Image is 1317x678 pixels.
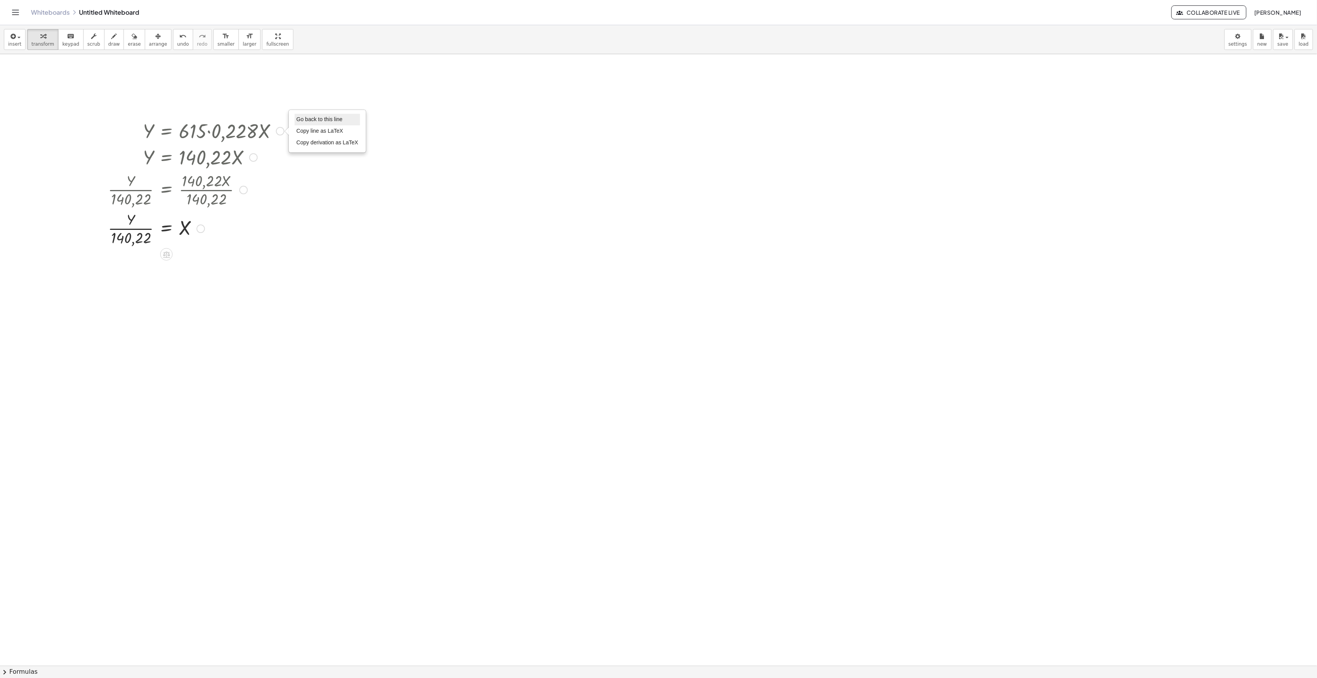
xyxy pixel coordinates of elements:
[1254,9,1302,16] span: [PERSON_NAME]
[1278,41,1288,47] span: save
[104,29,124,50] button: draw
[199,32,206,41] i: redo
[1273,29,1293,50] button: save
[123,29,145,50] button: erase
[58,29,84,50] button: keyboardkeypad
[1229,41,1247,47] span: settings
[1257,41,1267,47] span: new
[62,41,79,47] span: keypad
[87,41,100,47] span: scrub
[128,41,141,47] span: erase
[297,116,343,122] span: Go back to this line
[160,248,173,261] div: Apply the same math to both sides of the equation
[83,29,105,50] button: scrub
[149,41,167,47] span: arrange
[27,29,58,50] button: transform
[1248,5,1308,19] button: [PERSON_NAME]
[1171,5,1247,19] button: Collaborate Live
[8,41,21,47] span: insert
[9,6,22,19] button: Toggle navigation
[67,32,74,41] i: keyboard
[1295,29,1313,50] button: load
[243,41,256,47] span: larger
[262,29,293,50] button: fullscreen
[193,29,212,50] button: redoredo
[31,9,70,16] a: Whiteboards
[145,29,171,50] button: arrange
[197,41,207,47] span: redo
[1299,41,1309,47] span: load
[179,32,187,41] i: undo
[238,29,261,50] button: format_sizelarger
[108,41,120,47] span: draw
[246,32,253,41] i: format_size
[4,29,26,50] button: insert
[213,29,239,50] button: format_sizesmaller
[177,41,189,47] span: undo
[222,32,230,41] i: format_size
[173,29,193,50] button: undoundo
[1253,29,1272,50] button: new
[266,41,289,47] span: fullscreen
[31,41,54,47] span: transform
[297,139,358,146] span: Copy derivation as LaTeX
[218,41,235,47] span: smaller
[297,128,343,134] span: Copy line as LaTeX
[1224,29,1252,50] button: settings
[1178,9,1240,16] span: Collaborate Live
